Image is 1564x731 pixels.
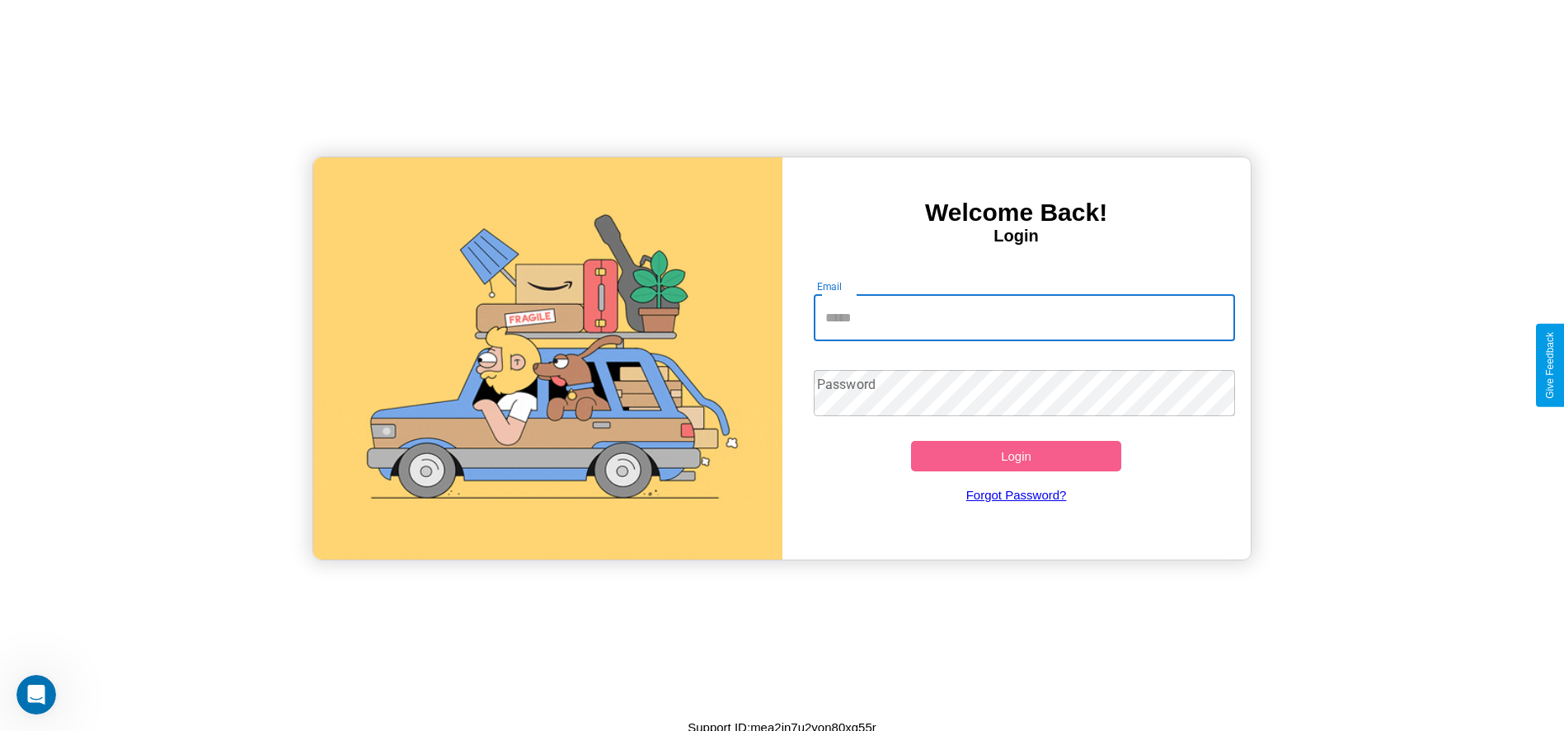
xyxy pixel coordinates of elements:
button: Login [911,441,1122,471]
img: gif [313,157,782,560]
h3: Welcome Back! [782,199,1251,227]
div: Give Feedback [1544,332,1556,399]
a: Forgot Password? [805,471,1227,518]
label: Email [817,279,843,293]
h4: Login [782,227,1251,246]
iframe: Intercom live chat [16,675,56,715]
